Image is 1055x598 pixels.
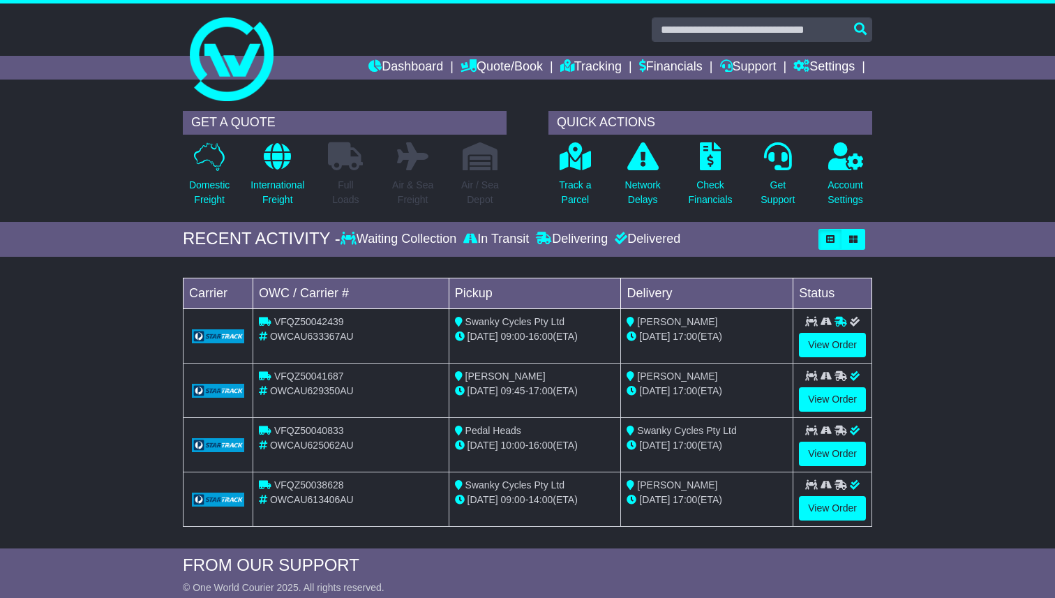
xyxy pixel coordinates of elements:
span: [DATE] [639,440,670,451]
p: Network Delays [625,178,661,207]
span: OWCAU629350AU [270,385,354,396]
span: © One World Courier 2025. All rights reserved. [183,582,384,593]
span: [DATE] [467,331,498,342]
a: View Order [799,333,866,357]
p: Domestic Freight [189,178,230,207]
div: QUICK ACTIONS [548,111,872,135]
a: Settings [793,56,855,80]
span: 17:00 [528,385,553,396]
span: OWCAU625062AU [270,440,354,451]
div: Delivered [611,232,680,247]
span: VFQZ50038628 [274,479,344,491]
div: GET A QUOTE [183,111,507,135]
a: CheckFinancials [687,142,733,215]
div: FROM OUR SUPPORT [183,555,872,576]
span: 14:00 [528,494,553,505]
a: Quote/Book [461,56,543,80]
span: 17:00 [673,440,697,451]
span: 16:00 [528,440,553,451]
p: Air & Sea Freight [392,178,433,207]
span: 17:00 [673,494,697,505]
a: View Order [799,496,866,521]
td: Pickup [449,278,621,308]
a: View Order [799,387,866,412]
span: [DATE] [467,385,498,396]
p: International Freight [250,178,304,207]
img: GetCarrierServiceLogo [192,329,244,343]
span: [PERSON_NAME] [637,371,717,382]
div: Waiting Collection [341,232,460,247]
span: 10:00 [501,440,525,451]
a: Tracking [560,56,622,80]
div: (ETA) [627,493,787,507]
td: Status [793,278,872,308]
a: View Order [799,442,866,466]
div: In Transit [460,232,532,247]
p: Air / Sea Depot [461,178,499,207]
p: Account Settings [828,178,863,207]
div: RECENT ACTIVITY - [183,229,341,249]
span: 09:00 [501,331,525,342]
div: - (ETA) [455,384,615,398]
span: 17:00 [673,385,697,396]
span: 16:00 [528,331,553,342]
span: [DATE] [467,440,498,451]
a: Track aParcel [558,142,592,215]
div: - (ETA) [455,329,615,344]
img: GetCarrierServiceLogo [192,384,244,398]
div: Delivering [532,232,611,247]
p: Full Loads [328,178,363,207]
p: Get Support [761,178,795,207]
a: NetworkDelays [624,142,661,215]
a: InternationalFreight [250,142,305,215]
span: Pedal Heads [465,425,521,436]
p: Track a Parcel [559,178,591,207]
td: Delivery [621,278,793,308]
p: Check Financials [688,178,732,207]
span: 09:45 [501,385,525,396]
span: VFQZ50040833 [274,425,344,436]
td: Carrier [184,278,253,308]
a: DomesticFreight [188,142,230,215]
a: Support [720,56,777,80]
span: 17:00 [673,331,697,342]
div: - (ETA) [455,438,615,453]
span: [PERSON_NAME] [637,316,717,327]
span: OWCAU633367AU [270,331,354,342]
span: [DATE] [639,385,670,396]
span: [DATE] [639,331,670,342]
span: [PERSON_NAME] [637,479,717,491]
div: - (ETA) [455,493,615,507]
span: VFQZ50041687 [274,371,344,382]
div: (ETA) [627,329,787,344]
img: GetCarrierServiceLogo [192,438,244,452]
a: AccountSettings [827,142,864,215]
span: [PERSON_NAME] [465,371,546,382]
span: VFQZ50042439 [274,316,344,327]
span: Swanky Cycles Pty Ltd [465,316,564,327]
a: Dashboard [368,56,443,80]
span: [DATE] [467,494,498,505]
img: GetCarrierServiceLogo [192,493,244,507]
span: [DATE] [639,494,670,505]
div: (ETA) [627,384,787,398]
td: OWC / Carrier # [253,278,449,308]
span: 09:00 [501,494,525,505]
a: Financials [639,56,703,80]
span: Swanky Cycles Pty Ltd [465,479,564,491]
div: (ETA) [627,438,787,453]
span: Swanky Cycles Pty Ltd [637,425,736,436]
span: OWCAU613406AU [270,494,354,505]
a: GetSupport [760,142,795,215]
